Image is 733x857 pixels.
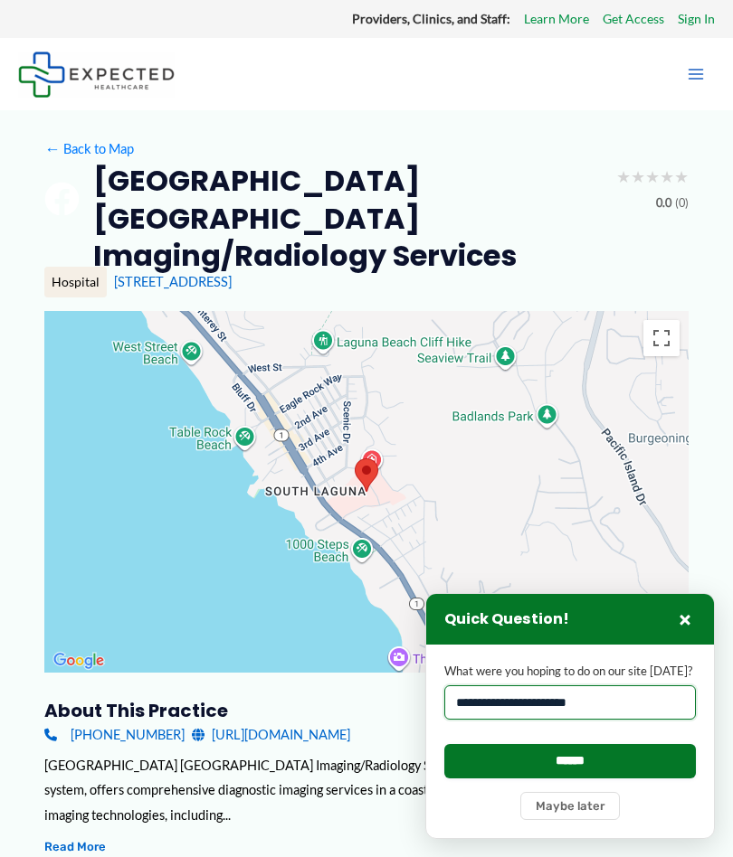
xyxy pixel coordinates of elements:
[44,141,61,157] span: ←
[44,836,106,857] button: Read More
[44,137,134,161] a: ←Back to Map
[192,722,350,747] a: [URL][DOMAIN_NAME]
[18,52,175,98] img: Expected Healthcare Logo - side, dark font, small
[645,162,660,193] span: ★
[660,162,674,193] span: ★
[49,649,109,673] a: Open this area in Google Maps (opens a new window)
[674,162,689,193] span: ★
[674,608,696,630] button: Close
[524,7,589,31] a: Learn More
[49,649,109,673] img: Google
[44,753,689,826] div: [GEOGRAPHIC_DATA] [GEOGRAPHIC_DATA] Imaging/Radiology Services, part of the Providence health sys...
[352,11,510,26] strong: Providers, Clinics, and Staff:
[643,320,680,356] button: Toggle fullscreen view
[616,162,631,193] span: ★
[93,162,602,275] h2: [GEOGRAPHIC_DATA] [GEOGRAPHIC_DATA] Imaging/Radiology Services
[677,55,715,93] button: Main menu toggle
[444,663,696,680] label: What were you hoping to do on our site [DATE]?
[444,610,569,629] h3: Quick Question!
[656,193,671,214] span: 0.0
[520,792,620,820] button: Maybe later
[603,7,664,31] a: Get Access
[631,162,645,193] span: ★
[114,274,232,289] a: [STREET_ADDRESS]
[44,699,689,722] h3: About this practice
[44,267,107,297] div: Hospital
[44,722,185,747] a: [PHONE_NUMBER]
[675,193,689,214] span: (0)
[678,7,715,31] a: Sign In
